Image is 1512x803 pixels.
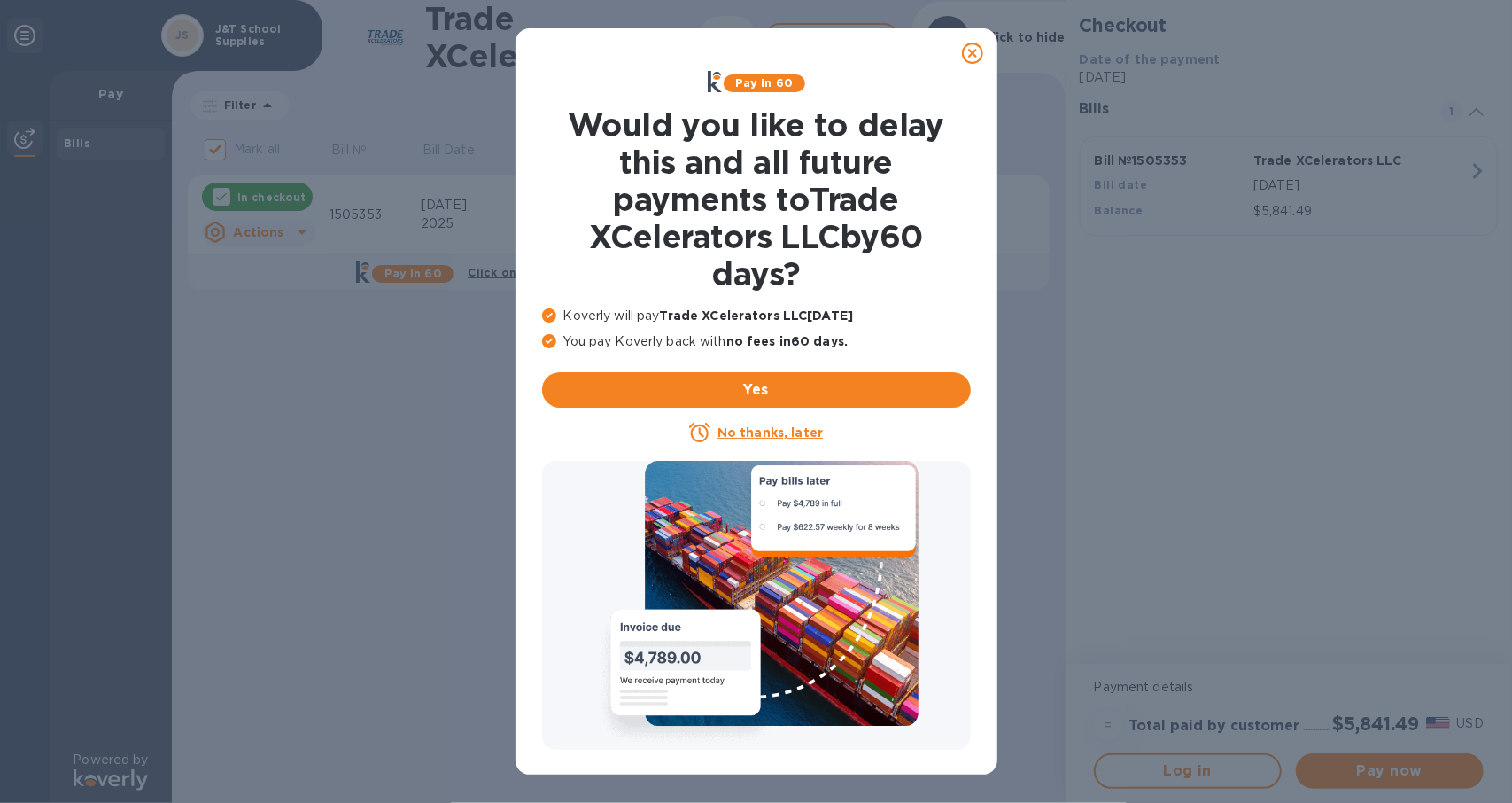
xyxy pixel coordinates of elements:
[542,307,971,325] p: Koverly will pay
[726,334,848,348] b: no fees in 60 days .
[542,106,971,292] h1: Would you like to delay this and all future payments to Trade XCelerators LLC by 60 days ?
[542,372,971,408] button: Yes
[556,379,957,401] span: Yes
[542,332,971,351] p: You pay Koverly back with
[717,425,823,440] u: No thanks, later
[660,308,854,323] b: Trade XCelerators LLC [DATE]
[735,76,793,90] b: Pay in 60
